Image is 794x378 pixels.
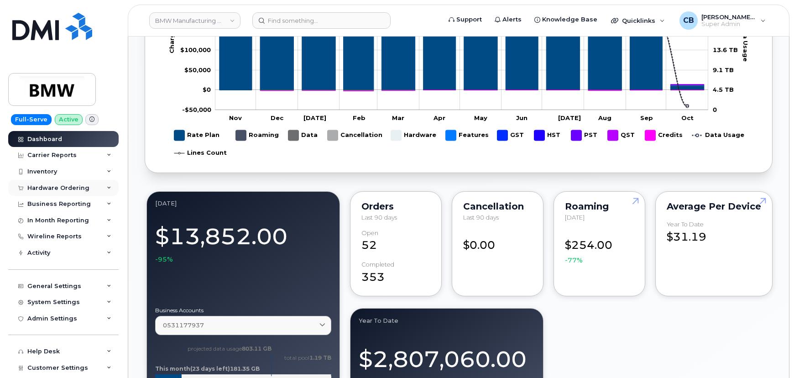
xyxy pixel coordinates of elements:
[391,126,436,144] g: Hardware
[303,114,326,121] tspan: [DATE]
[309,354,331,361] tspan: 1.19 TB
[361,230,378,236] div: Open
[754,338,787,371] iframe: Messenger Launcher
[565,256,583,265] span: -77%
[174,126,219,144] g: Rate Plan
[361,230,430,253] div: 52
[598,114,611,121] tspan: Aug
[182,106,211,113] tspan: -$50,000
[558,114,581,121] tspan: [DATE]
[463,203,532,210] div: Cancellation
[640,114,653,121] tspan: Sep
[359,317,535,324] div: Year to Date
[534,126,562,144] g: HST
[230,365,260,372] tspan: 181.35 GB
[565,203,634,210] div: Roaming
[565,214,585,221] span: [DATE]
[184,66,211,73] tspan: $50,000
[645,126,683,144] g: Credits
[673,11,772,30] div: Chris Brian
[392,114,404,121] tspan: Mar
[692,126,744,144] g: Data Usage
[713,46,738,53] tspan: 13.6 TB
[683,15,694,26] span: CB
[168,25,175,53] tspan: Charges
[184,66,211,73] g: $0
[502,15,522,24] span: Alerts
[571,126,598,144] g: PST
[229,114,242,121] tspan: Nov
[242,345,272,352] tspan: 803.11 GB
[174,126,744,162] g: Legend
[667,221,761,245] div: $31.19
[456,15,482,24] span: Support
[155,200,331,207] div: October 2025
[361,214,397,221] span: Last 90 days
[288,126,318,144] g: Data
[474,114,487,121] tspan: May
[163,321,204,330] span: 0531177937
[155,316,331,335] a: 0531177937
[463,214,499,221] span: Last 90 days
[155,255,173,264] span: -95%
[445,126,488,144] g: Features
[607,126,636,144] g: QST
[203,86,211,93] tspan: $0
[565,230,634,265] div: $254.00
[361,261,394,268] div: completed
[605,11,671,30] div: Quicklinks
[516,114,527,121] tspan: Jun
[488,10,528,29] a: Alerts
[284,354,331,361] text: total pool
[622,17,655,24] span: Quicklinks
[713,106,717,113] tspan: 0
[353,114,366,121] tspan: Feb
[701,13,756,21] span: [PERSON_NAME] [PERSON_NAME]
[180,46,211,53] g: $0
[180,46,211,53] tspan: $100,000
[235,126,279,144] g: Roaming
[271,114,284,121] tspan: Dec
[190,365,230,372] tspan: (23 days left)
[188,345,272,352] text: projected data usage
[361,203,430,210] div: Orders
[528,10,604,29] a: Knowledge Base
[667,221,704,228] div: Year to Date
[713,66,734,73] tspan: 9.1 TB
[155,365,190,372] tspan: This month
[667,203,761,210] div: Average per Device
[701,21,756,28] span: Super Admin
[713,86,734,93] tspan: 4.5 TB
[174,144,226,162] g: Lines Count
[497,126,525,144] g: GST
[681,114,694,121] tspan: Oct
[359,336,535,375] div: $2,807,060.00
[542,15,597,24] span: Knowledge Base
[433,114,445,121] tspan: Apr
[149,12,240,29] a: BMW Manufacturing Co LLC
[182,106,211,113] g: $0
[327,126,382,144] g: Cancellation
[252,12,391,29] input: Find something...
[742,22,749,61] tspan: Data Usage
[155,308,331,313] label: Business Accounts
[361,261,430,285] div: 353
[442,10,488,29] a: Support
[463,230,532,253] div: $0.00
[155,218,331,264] div: $13,852.00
